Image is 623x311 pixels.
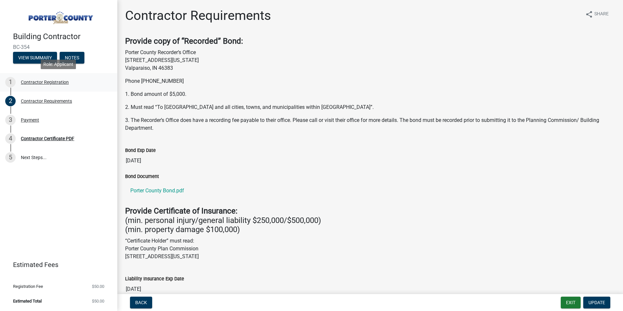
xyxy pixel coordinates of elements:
[5,96,16,106] div: 2
[5,258,107,271] a: Estimated Fees
[125,103,615,111] p: 2. Must read “To [GEOGRAPHIC_DATA] and all cities, towns, and municipalities within [GEOGRAPHIC_D...
[60,52,84,64] button: Notes
[5,133,16,144] div: 4
[135,300,147,305] span: Back
[588,300,605,305] span: Update
[125,148,156,153] label: Bond Exp Date
[125,37,243,46] strong: Provide copy of “Recorded” Bond:
[125,116,615,132] p: 3. The Recorder’s Office does have a recording fee payable to their office. Please call or visit ...
[60,55,84,61] wm-modal-confirm: Notes
[130,297,152,308] button: Back
[125,206,615,234] h4: (min. personal injury/general liability $250,000/$500,000) (min. property damage $100,000)
[21,118,39,122] div: Payment
[583,297,610,308] button: Update
[561,297,581,308] button: Exit
[13,7,107,25] img: Porter County, Indiana
[21,99,72,103] div: Contractor Requirements
[594,10,609,18] span: Share
[125,174,159,179] label: Bond Document
[125,206,238,215] strong: Provide Certificate of Insurance:
[125,90,615,98] p: 1. Bond amount of $5,000.
[5,115,16,125] div: 3
[125,8,271,23] h1: Contractor Requirements
[125,49,615,72] p: Porter County Recorder’s Office [STREET_ADDRESS][US_STATE] Valparaiso, IN 46383
[5,152,16,163] div: 5
[13,32,112,41] h4: Building Contractor
[21,80,69,84] div: Contractor Registration
[41,60,76,69] div: Role: Applicant
[92,284,104,289] span: $50.00
[5,77,16,87] div: 1
[125,237,615,260] p: “Certificate Holder” must read: Porter County Plan Commission [STREET_ADDRESS][US_STATE]
[92,299,104,303] span: $50.00
[13,44,104,50] span: BC-354
[13,55,57,61] wm-modal-confirm: Summary
[13,284,43,289] span: Registration Fee
[13,299,42,303] span: Estimated Total
[21,136,74,141] div: Contractor Certificate PDF
[125,77,615,85] p: Phone [PHONE_NUMBER]
[125,183,615,199] a: Porter County Bond.pdf
[13,52,57,64] button: View Summary
[585,10,593,18] i: share
[580,8,614,21] button: shareShare
[125,277,184,281] label: Liability Insurance Exp Date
